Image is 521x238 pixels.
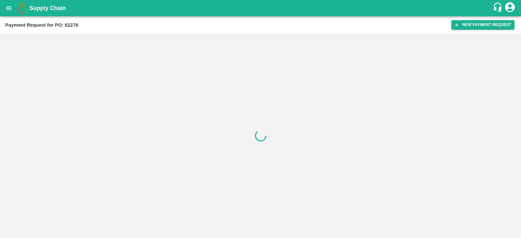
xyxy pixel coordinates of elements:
div: customer-support [493,2,504,14]
div: account of current user [504,1,516,15]
b: Payment Request for PO: 62276 [5,22,78,28]
button: open drawer [1,1,16,16]
img: logo [16,2,29,15]
b: Supply Chain [29,5,66,11]
button: New Payment Request [451,20,514,30]
a: Supply Chain [29,4,493,13]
